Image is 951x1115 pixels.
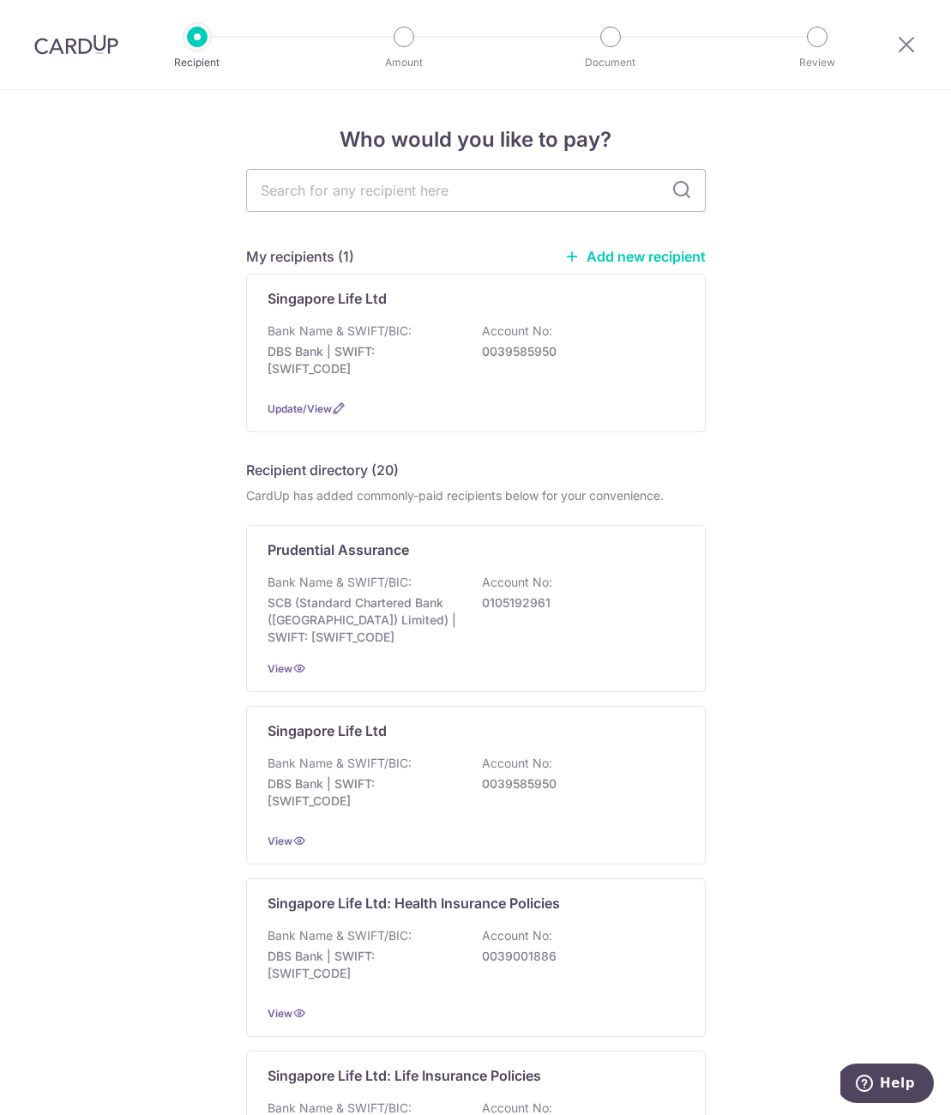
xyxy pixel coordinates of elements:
a: View [268,662,292,675]
p: Account No: [482,574,552,591]
h4: Who would you like to pay? [246,124,706,155]
p: 0039585950 [482,775,674,793]
p: Singapore Life Ltd [268,720,387,741]
p: DBS Bank | SWIFT: [SWIFT_CODE] [268,775,460,810]
a: View [268,1007,292,1020]
p: DBS Bank | SWIFT: [SWIFT_CODE] [268,948,460,982]
input: Search for any recipient here [246,169,706,212]
p: SCB (Standard Chartered Bank ([GEOGRAPHIC_DATA]) Limited) | SWIFT: [SWIFT_CODE] [268,594,460,646]
p: 0039001886 [482,948,674,965]
h5: My recipients (1) [246,246,354,267]
p: Singapore Life Ltd: Life Insurance Policies [268,1065,541,1086]
img: CardUp [34,34,118,55]
p: Account No: [482,755,552,772]
div: CardUp has added commonly-paid recipients below for your convenience. [246,487,706,504]
p: Bank Name & SWIFT/BIC: [268,322,412,340]
p: Singapore Life Ltd [268,288,387,309]
p: Document [547,54,674,71]
p: Bank Name & SWIFT/BIC: [268,574,412,591]
p: 0039585950 [482,343,674,360]
a: Update/View [268,402,332,415]
p: Bank Name & SWIFT/BIC: [268,927,412,944]
p: Review [754,54,881,71]
h5: Recipient directory (20) [246,460,399,480]
p: 0105192961 [482,594,674,612]
p: Prudential Assurance [268,539,409,560]
iframe: Opens a widget where you can find more information [840,1064,934,1106]
p: Account No: [482,322,552,340]
p: Singapore Life Ltd: Health Insurance Policies [268,893,560,913]
a: View [268,835,292,847]
p: Recipient [134,54,261,71]
a: Add new recipient [564,248,706,265]
p: Amount [340,54,467,71]
p: DBS Bank | SWIFT: [SWIFT_CODE] [268,343,460,377]
p: Account No: [482,927,552,944]
p: Bank Name & SWIFT/BIC: [268,755,412,772]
